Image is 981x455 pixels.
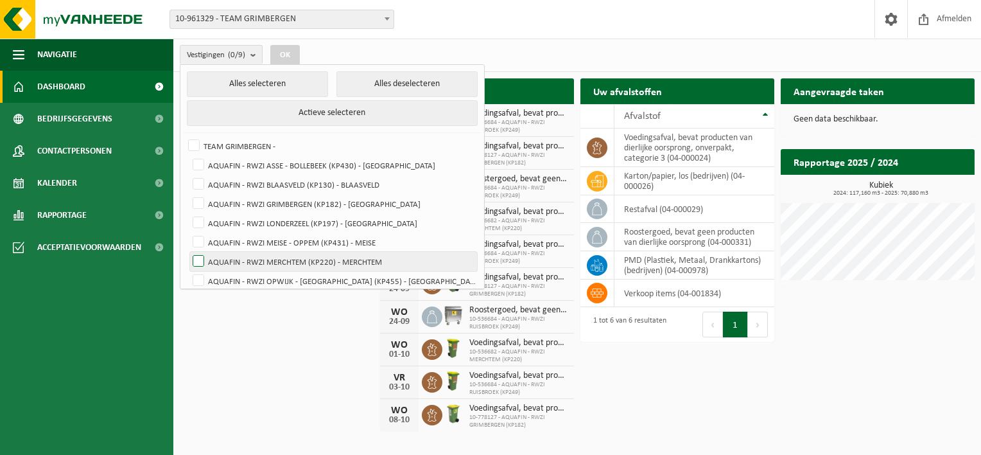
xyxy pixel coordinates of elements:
[170,10,394,28] span: 10-961329 - TEAM GRIMBERGEN
[442,370,464,392] img: WB-0060-HPE-GN-50
[469,240,568,250] span: Voedingsafval, bevat producten van dierlijke oorsprong, onverpakt, categorie 3
[190,233,477,252] label: AQUAFIN - RWZI MEISE - OPPEM (KP431) - MEISE
[442,337,464,359] img: WB-0060-HPE-GN-50
[190,194,477,213] label: AQUAFIN - RWZI GRIMBERGEN (KP182) - [GEOGRAPHIC_DATA]
[169,10,394,29] span: 10-961329 - TEAM GRIMBERGEN
[386,373,412,383] div: VR
[469,338,568,348] span: Voedingsafval, bevat producten van dierlijke oorsprong, onverpakt, categorie 3
[469,250,568,265] span: 10-536684 - AQUAFIN - RWZI RUISBROEK (KP249)
[781,78,897,103] h2: Aangevraagde taken
[614,223,774,251] td: roostergoed, bevat geen producten van dierlijke oorsprong (04-000331)
[386,317,412,326] div: 24-09
[469,184,568,200] span: 10-536684 - AQUAFIN - RWZI RUISBROEK (KP249)
[614,167,774,195] td: karton/papier, los (bedrijven) (04-000026)
[386,383,412,392] div: 03-10
[587,310,666,339] div: 1 tot 6 van 6 resultaten
[469,141,568,152] span: Voedingsafval, bevat producten van dierlijke oorsprong, onverpakt, categorie 3
[614,251,774,280] td: PMD (Plastiek, Metaal, Drankkartons) (bedrijven) (04-000978)
[187,46,245,65] span: Vestigingen
[190,156,477,175] label: AQUAFIN - RWZI ASSE - BOLLEBEEK (KP430) - [GEOGRAPHIC_DATA]
[187,71,329,97] button: Alles selecteren
[190,271,477,290] label: AQUAFIN - RWZI OPWIJK - [GEOGRAPHIC_DATA] (KP455) - [GEOGRAPHIC_DATA]
[469,414,568,429] span: 10-778127 - AQUAFIN - RWZI GRIMBERGEN (KP182)
[469,305,568,316] span: Roostergoed, bevat geen producten van dierlijke oorsprong
[270,45,300,66] button: OK
[37,135,112,167] span: Contactpersonen
[614,280,774,307] td: verkoop items (04-001834)
[580,78,675,103] h2: Uw afvalstoffen
[37,231,141,263] span: Acceptatievoorwaarden
[442,305,464,326] img: WB-1100-GAL-GY-01
[469,272,568,283] span: Voedingsafval, bevat producten van dierlijke oorsprong, onverpakt, categorie 3
[469,316,568,331] span: 10-536684 - AQUAFIN - RWZI RUISBROEK (KP249)
[787,190,975,197] span: 2024: 117,160 m3 - 2025: 70,880 m3
[614,195,774,223] td: restafval (04-000029)
[336,71,478,97] button: Alles deselecteren
[386,350,412,359] div: 01-10
[723,312,748,337] button: 1
[469,152,568,167] span: 10-778127 - AQUAFIN - RWZI GRIMBERGEN (KP182)
[469,404,568,414] span: Voedingsafval, bevat producten van dierlijke oorsprong, onverpakt, categorie 3
[190,175,477,194] label: AQUAFIN - RWZI BLAASVELD (KP130) - BLAASVELD
[228,51,245,59] count: (0/9)
[186,136,477,156] label: TEAM GRIMBERGEN -
[624,111,661,121] span: Afvalstof
[37,39,77,71] span: Navigatie
[386,307,412,317] div: WO
[190,252,477,271] label: AQUAFIN - RWZI MERCHTEM (KP220) - MERCHTEM
[469,348,568,364] span: 10-536682 - AQUAFIN - RWZI MERCHTEM (KP220)
[614,129,774,167] td: voedingsafval, bevat producten van dierlijke oorsprong, onverpakt, categorie 3 (04-000024)
[37,199,87,231] span: Rapportage
[190,213,477,233] label: AQUAFIN - RWZI LONDERZEEL (KP197) - [GEOGRAPHIC_DATA]
[386,416,412,425] div: 08-10
[787,181,975,197] h3: Kubiek
[879,174,973,200] a: Bekijk rapportage
[469,207,568,217] span: Voedingsafval, bevat producten van dierlijke oorsprong, onverpakt, categorie 3
[469,283,568,298] span: 10-778127 - AQUAFIN - RWZI GRIMBERGEN (KP182)
[442,403,464,425] img: WB-0140-HPE-GN-50
[386,340,412,350] div: WO
[469,119,568,134] span: 10-536684 - AQUAFIN - RWZI RUISBROEK (KP249)
[794,115,962,124] p: Geen data beschikbaar.
[180,45,263,64] button: Vestigingen(0/9)
[469,109,568,119] span: Voedingsafval, bevat producten van dierlijke oorsprong, onverpakt, categorie 3
[748,312,768,337] button: Next
[37,71,85,103] span: Dashboard
[702,312,723,337] button: Previous
[386,285,412,294] div: 24-09
[37,167,77,199] span: Kalender
[469,217,568,233] span: 10-536682 - AQUAFIN - RWZI MERCHTEM (KP220)
[781,149,911,174] h2: Rapportage 2025 / 2024
[37,103,112,135] span: Bedrijfsgegevens
[469,381,568,397] span: 10-536684 - AQUAFIN - RWZI RUISBROEK (KP249)
[469,371,568,381] span: Voedingsafval, bevat producten van dierlijke oorsprong, onverpakt, categorie 3
[469,174,568,184] span: Roostergoed, bevat geen producten van dierlijke oorsprong
[386,406,412,416] div: WO
[187,100,478,126] button: Actieve selecteren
